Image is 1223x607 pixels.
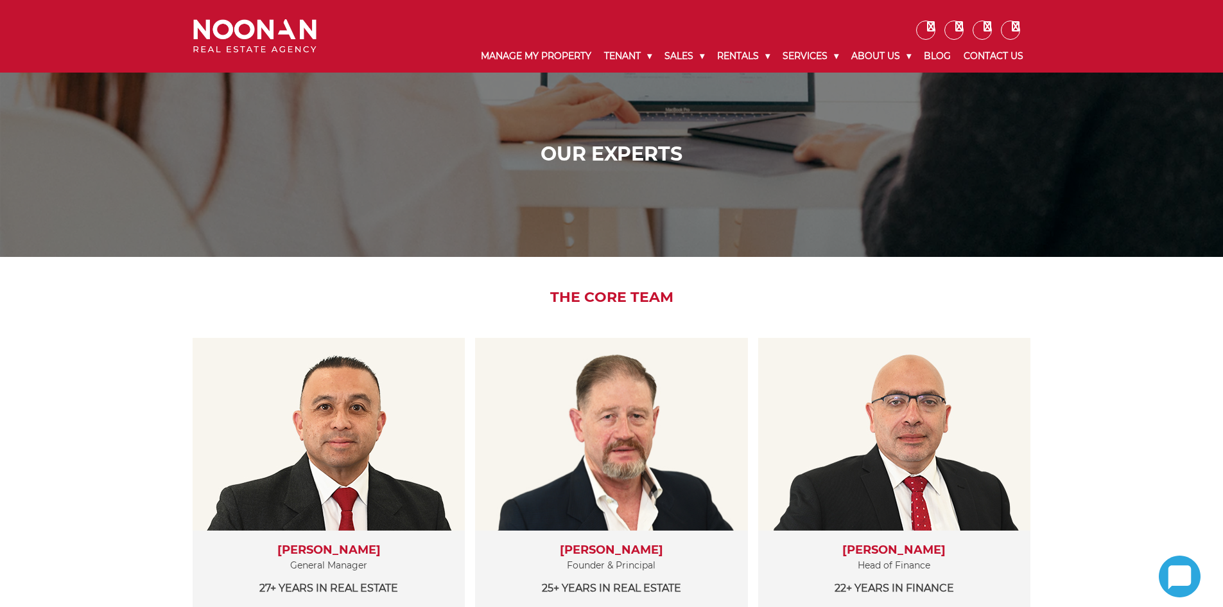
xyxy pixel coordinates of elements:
[917,40,957,73] a: Blog
[205,558,452,574] p: General Manager
[771,543,1018,558] h3: [PERSON_NAME]
[488,580,734,596] p: 25+ years in Real Estate
[205,580,452,596] p: 27+ years in Real Estate
[488,558,734,574] p: Founder & Principal
[488,543,734,558] h3: [PERSON_NAME]
[771,580,1018,596] p: 22+ years in Finance
[845,40,917,73] a: About Us
[658,40,711,73] a: Sales
[474,40,598,73] a: Manage My Property
[196,143,1027,166] h1: Our Experts
[598,40,658,73] a: Tenant
[711,40,776,73] a: Rentals
[771,558,1018,574] p: Head of Finance
[205,543,452,558] h3: [PERSON_NAME]
[193,19,317,53] img: Noonan Real Estate Agency
[776,40,845,73] a: Services
[184,289,1039,306] h2: The Core Team
[957,40,1030,73] a: Contact Us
